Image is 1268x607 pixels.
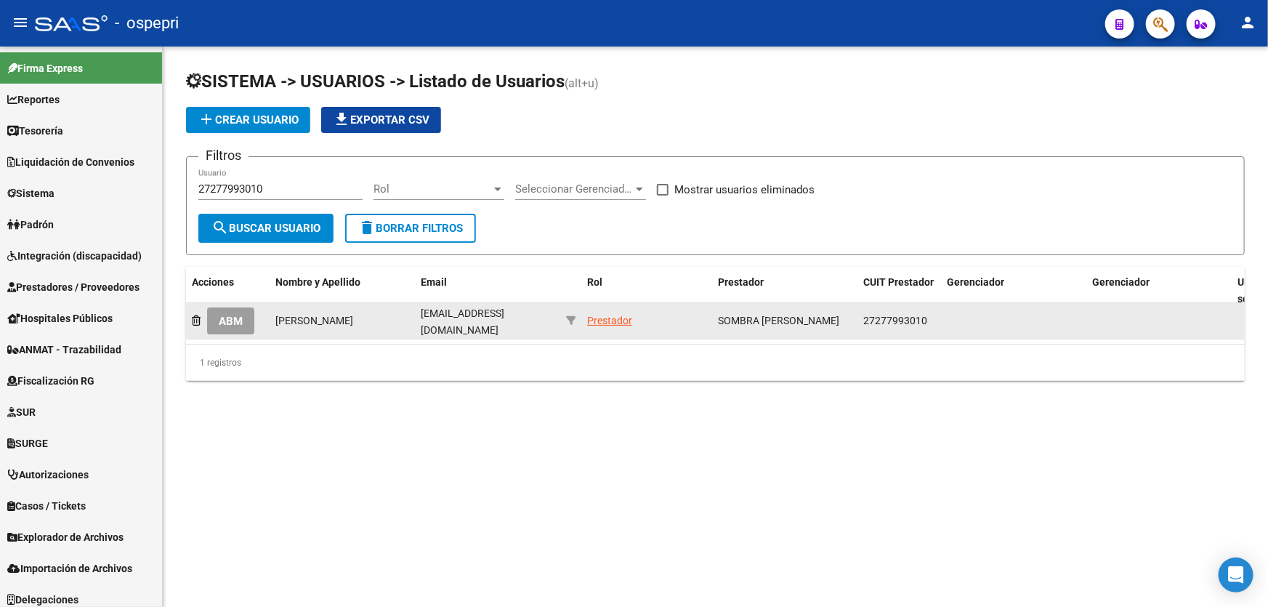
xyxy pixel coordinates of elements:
[275,276,360,288] span: Nombre y Apellido
[7,248,142,264] span: Integración (discapacidad)
[186,267,270,315] datatable-header-cell: Acciones
[7,435,48,451] span: SURGE
[421,307,504,336] span: [EMAIL_ADDRESS][DOMAIN_NAME]
[207,307,254,334] button: ABM
[587,276,602,288] span: Rol
[345,214,476,243] button: Borrar Filtros
[358,222,463,235] span: Borrar Filtros
[7,279,140,295] span: Prestadores / Proveedores
[7,498,86,514] span: Casos / Tickets
[565,76,599,90] span: (alt+u)
[12,14,29,31] mat-icon: menu
[7,60,83,76] span: Firma Express
[186,107,310,133] button: Crear Usuario
[7,310,113,326] span: Hospitales Públicos
[198,113,299,126] span: Crear Usuario
[270,267,415,315] datatable-header-cell: Nombre y Apellido
[718,276,764,288] span: Prestador
[7,342,121,358] span: ANMAT - Trazabilidad
[373,182,491,196] span: Rol
[333,110,350,128] mat-icon: file_download
[186,345,1245,381] div: 1 registros
[198,145,249,166] h3: Filtros
[7,154,134,170] span: Liquidación de Convenios
[333,113,429,126] span: Exportar CSV
[857,267,941,315] datatable-header-cell: CUIT Prestador
[7,185,54,201] span: Sistema
[415,267,560,315] datatable-header-cell: Email
[219,315,243,328] span: ABM
[712,267,857,315] datatable-header-cell: Prestador
[515,182,633,196] span: Seleccionar Gerenciador
[192,276,234,288] span: Acciones
[581,267,712,315] datatable-header-cell: Rol
[863,315,927,326] span: 27277993010
[186,71,565,92] span: SISTEMA -> USUARIOS -> Listado de Usuarios
[7,373,94,389] span: Fiscalización RG
[7,92,60,108] span: Reportes
[1086,267,1232,315] datatable-header-cell: Gerenciador
[7,404,36,420] span: SUR
[211,222,320,235] span: Buscar Usuario
[115,7,179,39] span: - ospepri
[7,217,54,233] span: Padrón
[947,276,1004,288] span: Gerenciador
[1239,14,1256,31] mat-icon: person
[7,467,89,483] span: Autorizaciones
[718,315,839,326] span: SOMBRA [PERSON_NAME]
[211,219,229,236] mat-icon: search
[1092,276,1150,288] span: Gerenciador
[358,219,376,236] mat-icon: delete
[7,529,124,545] span: Explorador de Archivos
[421,276,447,288] span: Email
[321,107,441,133] button: Exportar CSV
[941,267,1086,315] datatable-header-cell: Gerenciador
[275,315,353,326] span: [PERSON_NAME]
[587,313,632,329] div: Prestador
[198,214,334,243] button: Buscar Usuario
[198,110,215,128] mat-icon: add
[7,560,132,576] span: Importación de Archivos
[863,276,934,288] span: CUIT Prestador
[7,123,63,139] span: Tesorería
[674,181,815,198] span: Mostrar usuarios eliminados
[1219,558,1253,592] div: Open Intercom Messenger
